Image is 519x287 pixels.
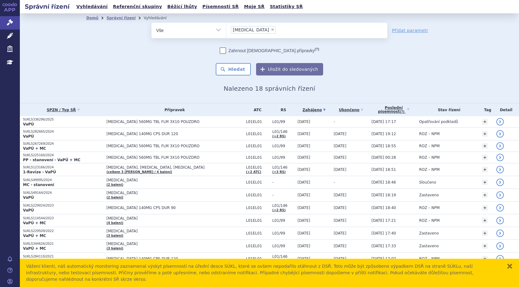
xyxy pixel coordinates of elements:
span: [DATE] 17:07 [372,257,396,261]
strong: VaPÚ [23,195,34,200]
a: detail [496,255,504,262]
span: [MEDICAL_DATA] [106,191,243,195]
span: [DATE] [298,155,310,160]
li: Vyhledávání [144,13,175,23]
span: [DATE] 17:33 [372,244,396,248]
a: Statistiky SŘ [268,2,305,11]
a: Přidat parametr [392,27,428,34]
span: - [334,180,335,184]
a: Zahájeno [298,106,331,114]
strong: VaPÚ + MC [23,146,46,151]
a: + [482,218,488,223]
a: (4 balení) [106,221,123,225]
strong: VaPÚ + MC [23,221,46,225]
span: ROZ – NPM [419,167,440,172]
p: SUKLS225160/2024 [23,153,103,157]
span: L01EL01 [246,218,269,223]
a: (+3 RS) [272,170,286,174]
a: detail [496,154,504,161]
span: L01/146 [272,254,294,259]
span: L01EL01 [246,244,269,248]
span: [DATE] [334,167,346,172]
span: L01EL01 [246,120,269,124]
label: Zahrnout [DEMOGRAPHIC_DATA] přípravky [220,48,319,54]
span: [DATE] 18:55 [372,144,396,148]
span: [DATE] 17:17 [372,120,396,124]
h2: Správní řízení [20,2,74,11]
span: L01/99 [272,144,294,148]
span: [MEDICAL_DATA] [106,178,243,182]
span: [DATE] [334,193,346,197]
a: + [482,243,488,249]
span: ROZ – NPM [419,132,440,136]
span: [MEDICAL_DATA] 560MG TBL FLM 3X10 POUZDRO [106,155,243,160]
a: + [482,131,488,137]
span: [DATE] [298,180,310,184]
span: [MEDICAL_DATA] 140MG CPS DUR 120 [106,257,243,261]
a: Ukončeno [334,106,368,114]
span: [MEDICAL_DATA] 560MG TBL FLM 3X10 POUZDRO [106,144,243,148]
a: Běžící lhůty [165,2,199,11]
span: [DATE] 18:19 [372,193,396,197]
span: L01EL01 [246,206,269,210]
th: Tag [479,103,493,116]
span: L01EL01 [246,165,269,170]
span: [DATE] [298,193,310,197]
a: detail [496,242,504,250]
a: detail [496,166,504,173]
button: Hledat [216,63,251,75]
span: [DATE] [298,120,310,124]
span: [MEDICAL_DATA] 140MG CPS DUR 120 [106,132,243,136]
span: [DATE] [298,244,310,248]
span: [MEDICAL_DATA] 140MG CPS DUR 90 [106,206,243,210]
a: Referenční skupiny [111,2,164,11]
p: SUKLS336296/2025 [23,117,103,122]
strong: VaPÚ + MC [23,234,46,238]
span: L01/146 [272,203,294,208]
span: [MEDICAL_DATA] [233,28,269,32]
span: [MEDICAL_DATA] [106,216,243,221]
span: - [272,193,294,197]
span: [DATE] [334,132,346,136]
a: + [482,205,488,211]
span: [MEDICAL_DATA] 560MG TBL FLM 3X10 POUZDRO [106,120,243,124]
a: (celkem 3 [PERSON_NAME] / 4 balení) [106,170,172,174]
span: L01/99 [272,244,294,248]
a: (+2 RS) [272,208,286,212]
span: ROZ – NPM [419,218,440,223]
span: L01/99 [272,231,294,235]
a: SPZN / Typ SŘ [23,106,103,114]
abbr: (?) [400,110,404,114]
a: detail [496,118,504,125]
a: + [482,155,488,160]
a: detail [496,204,504,212]
span: [DATE] [334,231,346,235]
span: L01EL01 [246,144,269,148]
span: [DATE] [334,218,346,223]
th: Detail [493,103,519,116]
span: ROZ – NPM [419,257,440,261]
span: Sloučeno [419,180,436,184]
a: detail [496,130,504,138]
strong: 1-Revize - VaPÚ [23,170,56,174]
span: [DATE] [298,132,310,136]
p: SUKLS284110/2021 [23,254,103,259]
span: [DATE] [334,155,346,160]
span: L01/146 [272,130,294,134]
a: Vyhledávání [74,2,110,11]
span: - [334,120,335,124]
a: detail [496,142,504,150]
span: [DATE] [334,257,346,261]
strong: MC - stanovení [23,183,54,187]
a: Správní řízení [106,16,136,20]
a: Poslednípísemnost(?) [372,103,416,116]
span: [DATE] 17:40 [372,231,396,235]
span: [DATE] 19:12 [372,132,396,136]
span: L01EL01 [246,132,269,136]
a: + [482,256,488,262]
span: L01/146 [272,165,294,170]
button: Uložit do sledovaných [256,63,323,75]
span: L01/99 [272,218,294,223]
strong: VaPÚ [23,208,34,212]
span: × [271,28,274,31]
